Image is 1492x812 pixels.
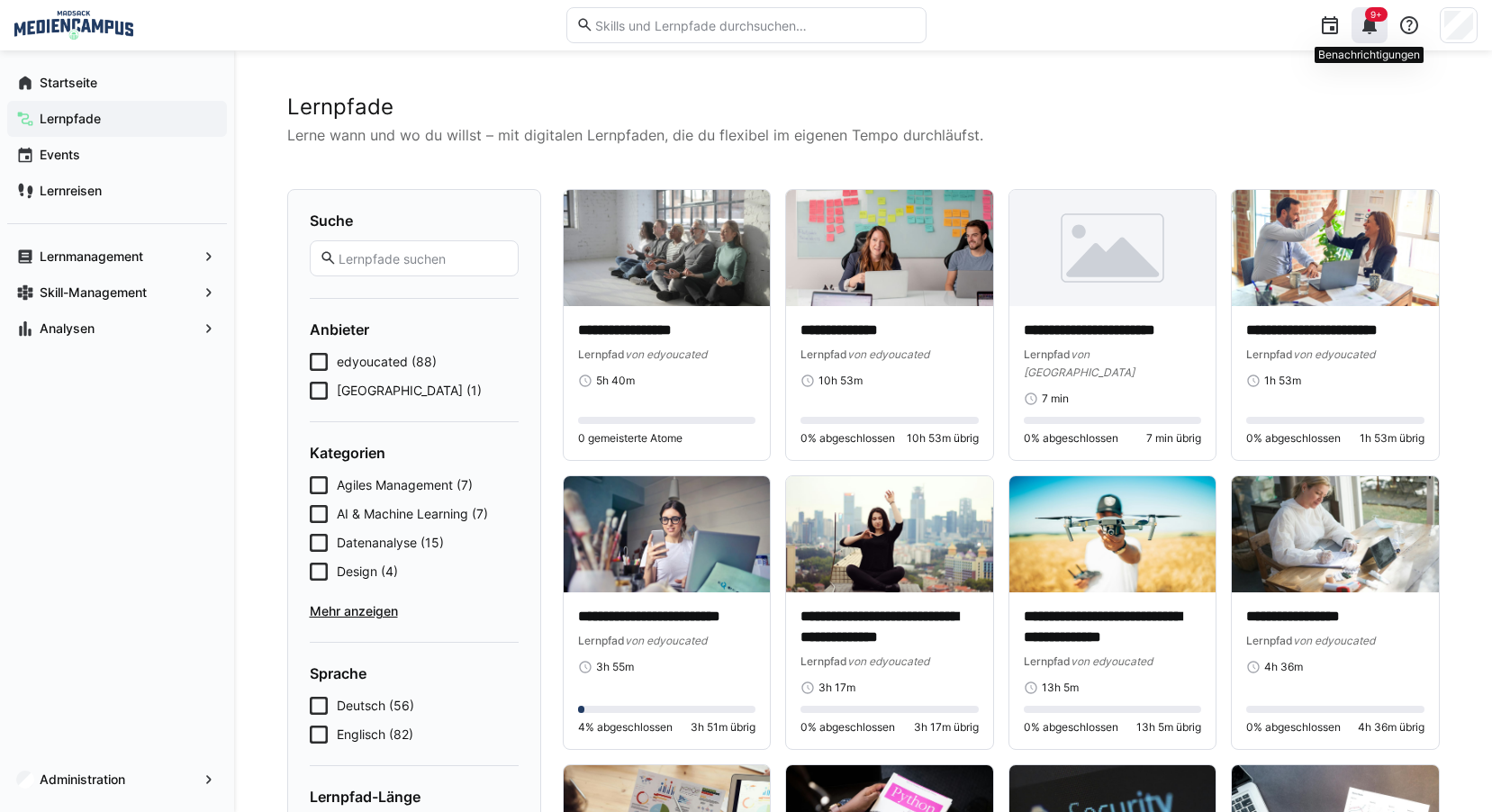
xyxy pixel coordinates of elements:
[1360,431,1424,446] span: 1h 53m übrig
[1024,347,1135,379] span: von [GEOGRAPHIC_DATA]
[1264,374,1301,388] span: 1h 53m
[287,94,1440,121] h2: Lernpfade
[1370,9,1382,20] span: 9+
[1232,476,1439,592] img: image
[1315,47,1424,63] div: Benachrichtigungen
[1358,720,1424,735] span: 4h 36m übrig
[1246,347,1293,361] span: Lernpfad
[310,602,519,620] span: Mehr anzeigen
[818,681,855,695] span: 3h 17m
[578,347,625,361] span: Lernpfad
[564,190,771,306] img: image
[310,788,519,806] h4: Lernpfad-Länge
[800,654,847,668] span: Lernpfad
[786,476,993,592] img: image
[1042,681,1079,695] span: 13h 5m
[1024,431,1118,446] span: 0% abgeschlossen
[800,720,895,735] span: 0% abgeschlossen
[847,654,929,668] span: von edyoucated
[818,374,863,388] span: 10h 53m
[1146,431,1201,446] span: 7 min übrig
[337,382,482,400] span: [GEOGRAPHIC_DATA] (1)
[337,476,473,494] span: Agiles Management (7)
[1246,634,1293,647] span: Lernpfad
[596,660,634,674] span: 3h 55m
[310,320,519,338] h4: Anbieter
[1246,431,1341,446] span: 0% abgeschlossen
[310,444,519,462] h4: Kategorien
[847,347,929,361] span: von edyoucated
[1264,660,1303,674] span: 4h 36m
[578,431,683,446] span: 0 gemeisterte Atome
[337,534,444,552] span: Datenanalyse (15)
[337,250,508,266] input: Lernpfade suchen
[1293,347,1375,361] span: von edyoucated
[691,720,755,735] span: 3h 51m übrig
[625,347,707,361] span: von edyoucated
[578,634,625,647] span: Lernpfad
[1232,190,1439,306] img: image
[337,505,488,523] span: AI & Machine Learning (7)
[1024,654,1071,668] span: Lernpfad
[907,431,979,446] span: 10h 53m übrig
[593,17,916,33] input: Skills und Lernpfade durchsuchen…
[786,190,993,306] img: image
[310,212,519,230] h4: Suche
[1009,190,1216,306] img: image
[337,353,437,371] span: edyoucated (88)
[1071,654,1153,668] span: von edyoucated
[1009,476,1216,592] img: image
[800,431,895,446] span: 0% abgeschlossen
[1024,720,1118,735] span: 0% abgeschlossen
[564,476,771,592] img: image
[337,697,414,715] span: Deutsch (56)
[337,563,398,581] span: Design (4)
[337,726,413,744] span: Englisch (82)
[625,634,707,647] span: von edyoucated
[1136,720,1201,735] span: 13h 5m übrig
[914,720,979,735] span: 3h 17m übrig
[1024,347,1071,361] span: Lernpfad
[596,374,635,388] span: 5h 40m
[1246,720,1341,735] span: 0% abgeschlossen
[1293,634,1375,647] span: von edyoucated
[287,124,1440,146] p: Lerne wann und wo du willst – mit digitalen Lernpfaden, die du flexibel im eigenen Tempo durchläu...
[310,664,519,682] h4: Sprache
[800,347,847,361] span: Lernpfad
[578,720,673,735] span: 4% abgeschlossen
[1042,392,1069,406] span: 7 min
